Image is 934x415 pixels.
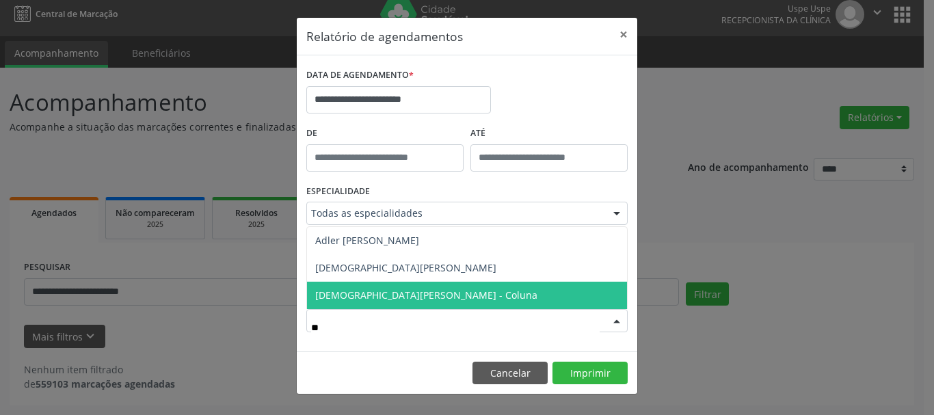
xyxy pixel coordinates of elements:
button: Imprimir [552,362,628,385]
span: [DEMOGRAPHIC_DATA][PERSON_NAME] [315,261,496,274]
span: Adler [PERSON_NAME] [315,234,419,247]
span: [DEMOGRAPHIC_DATA][PERSON_NAME] - Coluna [315,289,537,302]
button: Close [610,18,637,51]
button: Cancelar [472,362,548,385]
label: ATÉ [470,123,628,144]
h5: Relatório de agendamentos [306,27,463,45]
label: ESPECIALIDADE [306,181,370,202]
label: DATA DE AGENDAMENTO [306,65,414,86]
span: Todas as especialidades [311,206,600,220]
label: De [306,123,464,144]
